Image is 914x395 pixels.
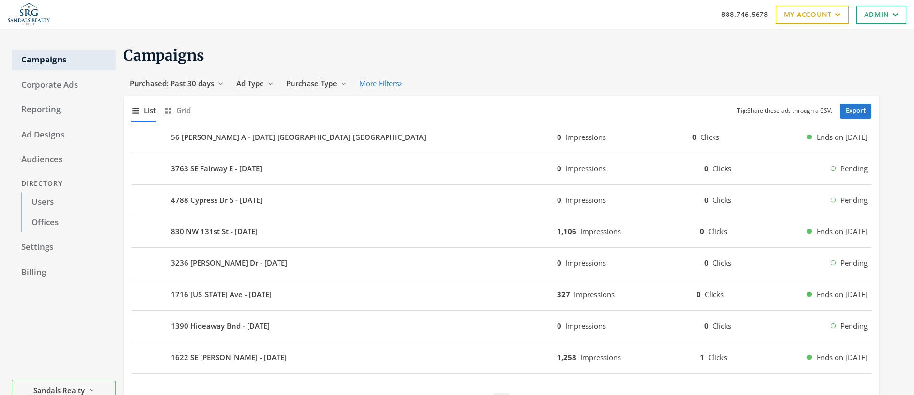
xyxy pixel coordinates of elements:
span: Impressions [565,258,606,268]
span: Clicks [700,132,719,142]
span: List [144,105,156,116]
span: Clicks [713,195,731,205]
button: 3236 [PERSON_NAME] Dr - [DATE]0Impressions0ClicksPending [131,252,871,275]
span: Grid [176,105,191,116]
button: 830 NW 131st St - [DATE]1,106Impressions0ClicksEnds on [DATE] [131,220,871,243]
span: Impressions [565,321,606,331]
span: Clicks [713,321,731,331]
span: Clicks [705,289,724,299]
a: Offices [21,213,116,233]
span: Ends on [DATE] [817,289,868,300]
a: My Account [776,6,849,24]
b: 1 [700,352,704,362]
span: Ad Type [236,78,264,88]
span: Campaigns [124,46,204,64]
button: Purchased: Past 30 days [124,75,230,92]
span: Clicks [708,227,727,236]
b: Tip: [737,106,747,115]
b: 0 [697,289,701,299]
button: 3763 SE Fairway E - [DATE]0Impressions0ClicksPending [131,157,871,181]
span: Clicks [708,352,727,362]
b: 1,106 [557,227,576,236]
b: 0 [557,132,561,142]
b: 0 [557,195,561,205]
span: Ends on [DATE] [817,226,868,237]
b: 0 [692,132,697,142]
a: 888.746.5678 [721,9,768,19]
span: Pending [840,320,868,332]
span: Pending [840,258,868,269]
b: 4788 Cypress Dr S - [DATE] [171,195,263,206]
b: 0 [704,164,709,173]
a: Export [840,104,871,119]
a: Users [21,192,116,213]
b: 327 [557,289,570,299]
button: Grid [164,100,191,121]
b: 56 [PERSON_NAME] A - [DATE] [GEOGRAPHIC_DATA] [GEOGRAPHIC_DATA] [171,132,426,143]
button: 1622 SE [PERSON_NAME] - [DATE]1,258Impressions1ClicksEnds on [DATE] [131,346,871,369]
button: 1390 Hideaway Bnd - [DATE]0Impressions0ClicksPending [131,315,871,338]
b: 1716 [US_STATE] Ave - [DATE] [171,289,272,300]
span: Pending [840,195,868,206]
b: 1622 SE [PERSON_NAME] - [DATE] [171,352,287,363]
button: List [131,100,156,121]
span: Impressions [580,227,621,236]
span: Purchased: Past 30 days [130,78,214,88]
span: Clicks [713,258,731,268]
button: 4788 Cypress Dr S - [DATE]0Impressions0ClicksPending [131,189,871,212]
img: Adwerx [8,2,50,27]
b: 0 [557,258,561,268]
button: Ad Type [230,75,280,92]
small: Share these ads through a CSV. [737,106,832,116]
span: Purchase Type [286,78,337,88]
b: 830 NW 131st St - [DATE] [171,226,258,237]
span: Impressions [574,289,615,299]
span: Impressions [565,164,606,173]
b: 0 [704,321,709,331]
b: 3763 SE Fairway E - [DATE] [171,163,262,174]
a: Audiences [12,150,116,170]
span: Impressions [565,132,606,142]
b: 0 [704,195,709,205]
a: Billing [12,262,116,283]
b: 1,258 [557,352,576,362]
b: 0 [704,258,709,268]
button: More Filters [353,75,408,92]
button: 56 [PERSON_NAME] A - [DATE] [GEOGRAPHIC_DATA] [GEOGRAPHIC_DATA]0Impressions0ClicksEnds on [DATE] [131,126,871,149]
a: Campaigns [12,50,116,70]
b: 3236 [PERSON_NAME] Dr - [DATE] [171,258,287,269]
span: Ends on [DATE] [817,352,868,363]
b: 0 [700,227,704,236]
a: Ad Designs [12,125,116,145]
b: 0 [557,321,561,331]
button: Purchase Type [280,75,353,92]
button: 1716 [US_STATE] Ave - [DATE]327Impressions0ClicksEnds on [DATE] [131,283,871,306]
b: 0 [557,164,561,173]
a: Corporate Ads [12,75,116,95]
span: Clicks [713,164,731,173]
span: Ends on [DATE] [817,132,868,143]
a: Settings [12,237,116,258]
span: Pending [840,163,868,174]
div: Directory [12,175,116,193]
a: Reporting [12,100,116,120]
b: 1390 Hideaway Bnd - [DATE] [171,320,270,332]
span: Impressions [565,195,606,205]
a: Admin [856,6,906,24]
span: Impressions [580,352,621,362]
